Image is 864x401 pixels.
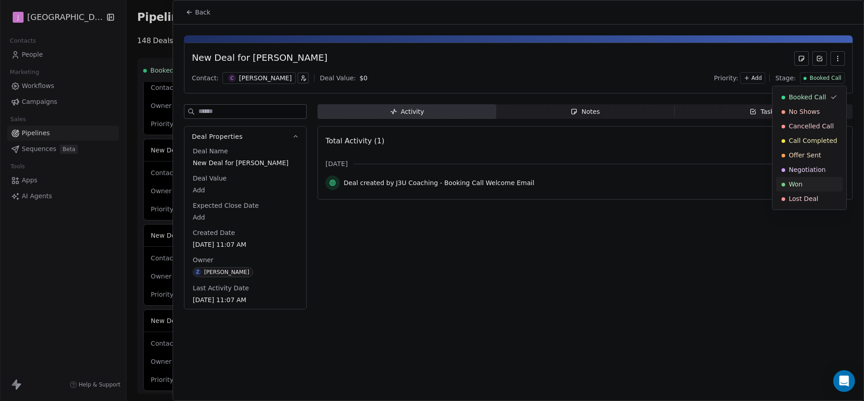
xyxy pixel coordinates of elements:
span: Won [789,180,802,189]
span: Negotiation [789,165,825,174]
span: No Shows [789,107,820,116]
span: Cancelled Call [789,122,834,131]
span: Lost Deal [789,194,818,203]
div: Suggestions [776,90,843,206]
span: Booked Call [789,93,826,102]
span: Call Completed [789,136,837,145]
span: Offer Sent [789,151,821,160]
